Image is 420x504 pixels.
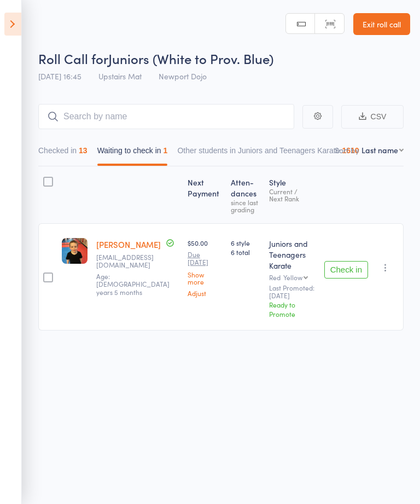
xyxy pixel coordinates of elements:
[353,13,410,35] a: Exit roll call
[231,199,260,213] div: since last grading
[361,144,398,155] div: Last name
[62,238,87,264] img: image1658212410.png
[269,238,316,271] div: Juniors and Teenagers Karate
[231,238,260,247] span: 6 style
[79,146,87,155] div: 13
[283,274,302,281] div: Yellow
[164,146,168,155] div: 1
[335,144,359,155] label: Sort by
[96,239,161,250] a: [PERSON_NAME]
[177,141,359,166] button: Other students in Juniors and Teenagers Karate1610
[97,141,168,166] button: Waiting to check in1
[98,71,142,82] span: Upstairs Mat
[188,271,222,285] a: Show more
[231,247,260,257] span: 6 total
[38,71,81,82] span: [DATE] 16:45
[159,71,207,82] span: Newport Dojo
[188,251,222,267] small: Due [DATE]
[269,188,316,202] div: Current / Next Rank
[183,171,226,218] div: Next Payment
[269,300,316,318] div: Ready to Promote
[226,171,265,218] div: Atten­dances
[96,271,170,297] span: Age: [DEMOGRAPHIC_DATA] years 5 months
[108,49,273,67] span: Juniors (White to Prov. Blue)
[188,238,222,297] div: $50.00
[324,261,368,279] button: Check in
[269,274,316,281] div: Red
[188,289,222,297] a: Adjust
[96,253,167,269] small: abbyneylon@gmail.com
[269,284,316,300] small: Last Promoted: [DATE]
[265,171,320,218] div: Style
[38,141,87,166] button: Checked in13
[38,49,108,67] span: Roll Call for
[341,105,404,129] button: CSV
[38,104,294,129] input: Search by name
